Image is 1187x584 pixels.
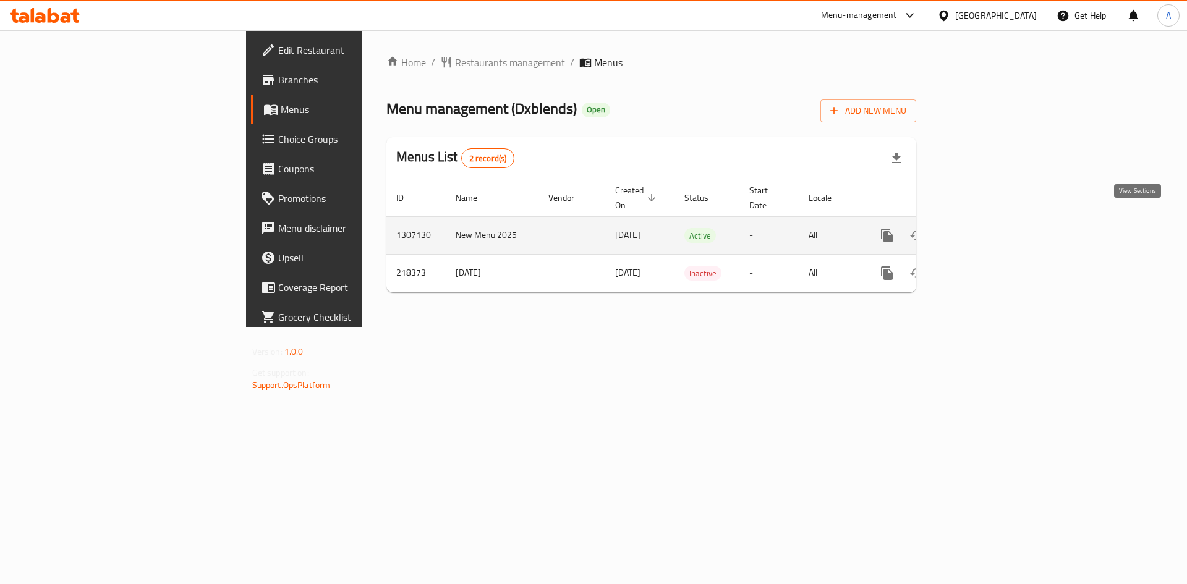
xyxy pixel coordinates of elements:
[955,9,1037,22] div: [GEOGRAPHIC_DATA]
[872,221,902,250] button: more
[251,273,445,302] a: Coverage Report
[462,153,514,164] span: 2 record(s)
[582,104,610,115] span: Open
[278,221,435,235] span: Menu disclaimer
[251,124,445,154] a: Choice Groups
[278,161,435,176] span: Coupons
[615,183,660,213] span: Created On
[570,55,574,70] li: /
[548,190,590,205] span: Vendor
[461,148,515,168] div: Total records count
[684,190,725,205] span: Status
[278,310,435,324] span: Grocery Checklist
[252,344,283,360] span: Version:
[252,377,331,393] a: Support.OpsPlatform
[739,216,799,254] td: -
[396,190,420,205] span: ID
[278,280,435,295] span: Coverage Report
[446,216,538,254] td: New Menu 2025
[440,55,565,70] a: Restaurants management
[446,254,538,292] td: [DATE]
[386,55,916,70] nav: breadcrumb
[456,190,493,205] span: Name
[251,95,445,124] a: Menus
[278,43,435,57] span: Edit Restaurant
[872,258,902,288] button: more
[278,132,435,146] span: Choice Groups
[799,216,862,254] td: All
[251,65,445,95] a: Branches
[251,184,445,213] a: Promotions
[684,229,716,243] span: Active
[830,103,906,119] span: Add New Menu
[862,179,1001,217] th: Actions
[281,102,435,117] span: Menus
[251,243,445,273] a: Upsell
[820,99,916,122] button: Add New Menu
[684,228,716,243] div: Active
[882,143,911,173] div: Export file
[251,35,445,65] a: Edit Restaurant
[396,148,514,168] h2: Menus List
[799,254,862,292] td: All
[902,221,932,250] button: Change Status
[386,95,577,122] span: Menu management ( Dxblends )
[821,8,897,23] div: Menu-management
[284,344,304,360] span: 1.0.0
[1166,9,1171,22] span: A
[278,72,435,87] span: Branches
[739,254,799,292] td: -
[582,103,610,117] div: Open
[251,154,445,184] a: Coupons
[684,266,721,281] div: Inactive
[594,55,623,70] span: Menus
[251,302,445,332] a: Grocery Checklist
[455,55,565,70] span: Restaurants management
[809,190,848,205] span: Locale
[386,179,1001,292] table: enhanced table
[684,266,721,281] span: Inactive
[902,258,932,288] button: Change Status
[252,365,309,381] span: Get support on:
[615,227,640,243] span: [DATE]
[278,250,435,265] span: Upsell
[749,183,784,213] span: Start Date
[251,213,445,243] a: Menu disclaimer
[278,191,435,206] span: Promotions
[615,264,640,281] span: [DATE]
